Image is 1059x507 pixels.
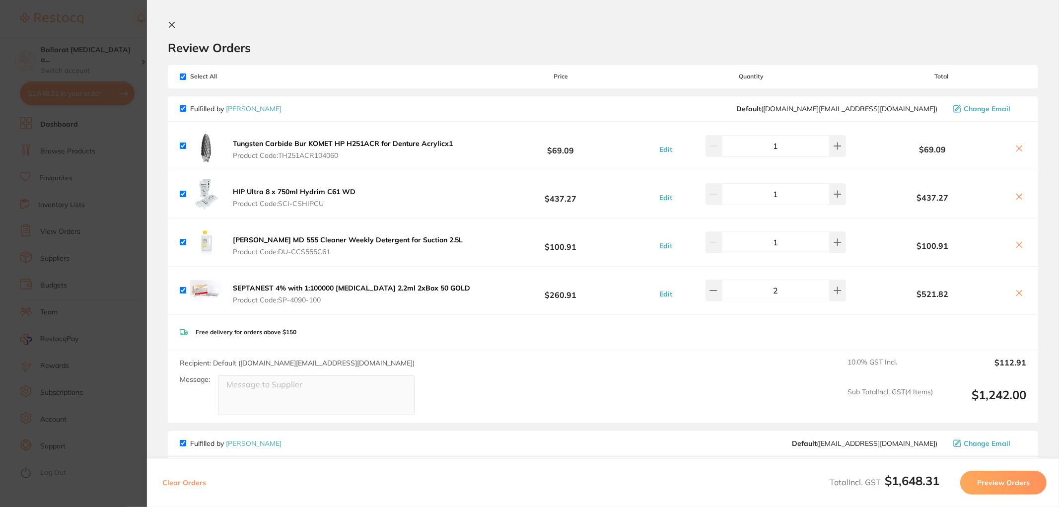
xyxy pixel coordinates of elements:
b: $521.82 [857,290,1008,298]
b: [PERSON_NAME] MD 555 Cleaner Weekly Detergent for Suction 2.5L [233,235,463,244]
b: $100.91 [476,233,645,251]
span: Change Email [964,439,1010,447]
button: Change Email [950,104,1026,113]
button: HIP Ultra 8 x 750ml Hydrim C61 WD Product Code:SCI-CSHIPCU [230,187,358,208]
span: Recipient: Default ( [DOMAIN_NAME][EMAIL_ADDRESS][DOMAIN_NAME] ) [180,359,415,367]
button: Edit [656,145,675,154]
span: Product Code: DU-CCS555C61 [233,248,463,256]
b: $260.91 [476,281,645,299]
label: Message: [180,375,210,384]
span: Price [476,73,645,80]
span: Select All [180,73,279,80]
img: a3NkZmZ1eA [190,275,222,306]
span: Total Incl. GST [830,477,939,487]
button: Change Email [950,439,1026,448]
button: SEPTANEST 4% with 1:100000 [MEDICAL_DATA] 2.2ml 2xBox 50 GOLD Product Code:SP-4090-100 [230,284,473,304]
span: customer.care@henryschein.com.au [736,105,937,113]
b: $69.09 [476,137,645,155]
button: Edit [656,290,675,298]
h2: Review Orders [168,40,1038,55]
button: Edit [656,193,675,202]
b: $100.91 [857,241,1008,250]
b: HIP Ultra 8 x 750ml Hydrim C61 WD [233,187,355,196]
span: Sub Total Incl. GST ( 4 Items) [847,388,933,415]
b: $437.27 [476,185,645,203]
span: Change Email [964,105,1010,113]
p: Fulfilled by [190,105,282,113]
a: [PERSON_NAME] [226,104,282,113]
output: $112.91 [941,358,1026,380]
span: Total [857,73,1026,80]
b: Default [792,439,817,448]
b: $437.27 [857,193,1008,202]
span: 10.0 % GST Incl. [847,358,933,380]
button: Tungsten Carbide Bur KOMET HP H251ACR for Denture Acrylicx1 Product Code:TH251ACR104060 [230,139,456,160]
span: save@adamdental.com.au [792,439,937,447]
span: Quantity [645,73,857,80]
button: Edit [656,241,675,250]
button: [PERSON_NAME] MD 555 Cleaner Weekly Detergent for Suction 2.5L Product Code:DU-CCS555C61 [230,235,466,256]
span: Product Code: TH251ACR104060 [233,151,453,159]
img: cTN4c3JoZw [190,226,222,258]
b: SEPTANEST 4% with 1:100000 [MEDICAL_DATA] 2.2ml 2xBox 50 GOLD [233,284,470,292]
b: Tungsten Carbide Bur KOMET HP H251ACR for Denture Acrylicx1 [233,139,453,148]
b: Default [736,104,761,113]
output: $1,242.00 [941,388,1026,415]
p: Fulfilled by [190,439,282,447]
span: Product Code: SP-4090-100 [233,296,470,304]
button: Clear Orders [159,471,209,495]
b: $1,648.31 [885,473,939,488]
button: Preview Orders [960,471,1047,495]
a: [PERSON_NAME] [226,439,282,448]
p: Free delivery for orders above $150 [196,329,296,336]
img: dzk4Y3cxbg [190,130,222,162]
span: Product Code: SCI-CSHIPCU [233,200,355,208]
b: $69.09 [857,145,1008,154]
img: dmc0NThpeA [190,178,222,210]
